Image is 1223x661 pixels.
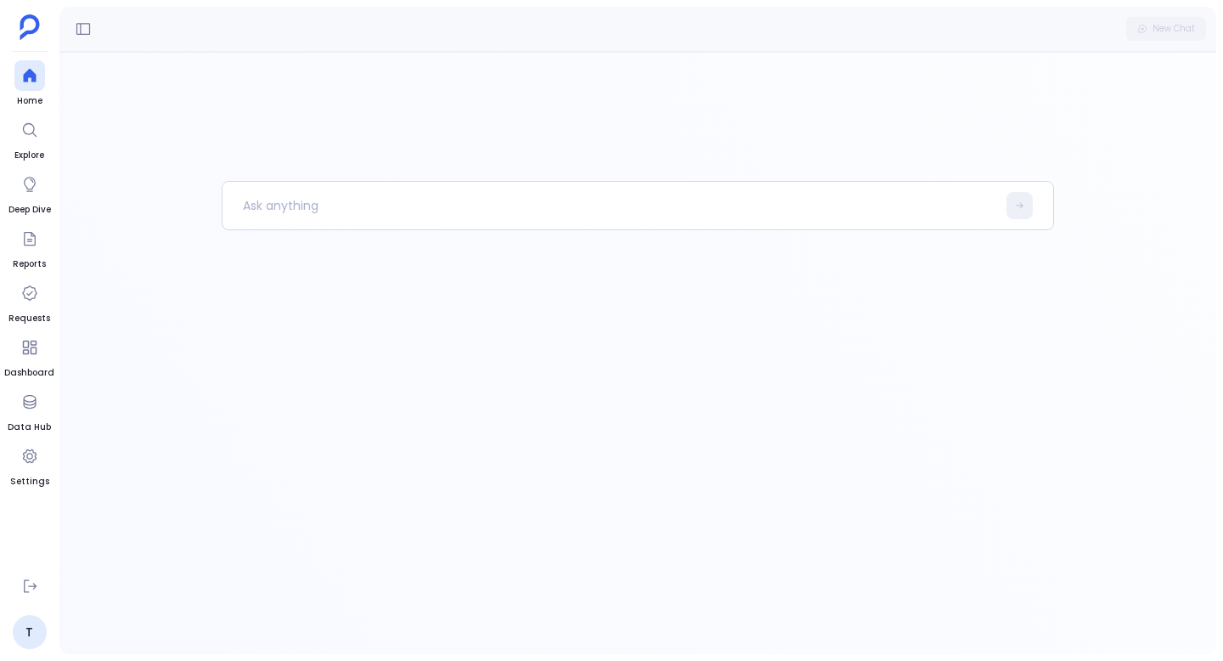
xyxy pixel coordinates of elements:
img: petavue logo [20,14,40,40]
a: Home [14,60,45,108]
span: Home [14,94,45,108]
a: Requests [8,278,50,325]
span: Requests [8,312,50,325]
a: T [13,615,47,649]
span: Deep Dive [8,203,51,217]
span: Settings [10,475,49,489]
span: Reports [13,257,46,271]
a: Data Hub [8,387,51,434]
a: Settings [10,441,49,489]
span: Dashboard [4,366,54,380]
span: Explore [14,149,45,162]
a: Reports [13,223,46,271]
a: Dashboard [4,332,54,380]
a: Deep Dive [8,169,51,217]
a: Explore [14,115,45,162]
span: Data Hub [8,421,51,434]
